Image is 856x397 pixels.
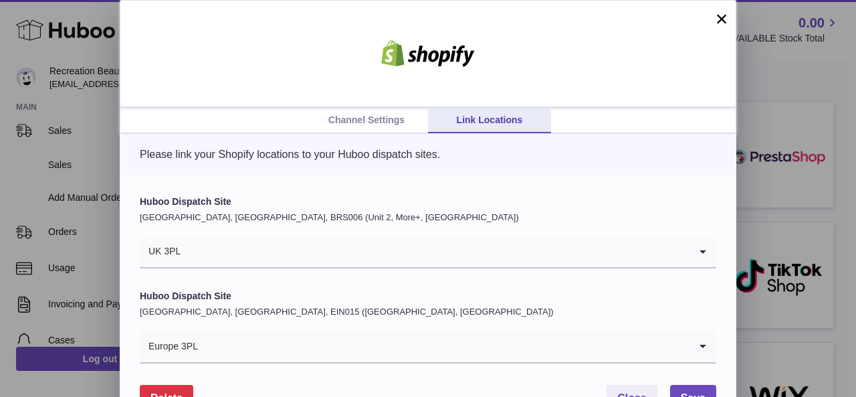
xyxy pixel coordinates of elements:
button: × [714,11,730,27]
div: Search for option [140,331,716,364]
a: Channel Settings [305,108,428,133]
p: Please link your Shopify locations to your Huboo dispatch sites. [140,147,716,162]
a: Link Locations [428,108,551,133]
img: shopify [371,40,485,67]
input: Search for option [181,236,689,267]
label: Huboo Dispatch Site [140,290,716,303]
span: UK 3PL [140,236,181,267]
input: Search for option [199,331,689,362]
div: Search for option [140,236,716,268]
p: [GEOGRAPHIC_DATA], [GEOGRAPHIC_DATA], EIN015 ([GEOGRAPHIC_DATA], [GEOGRAPHIC_DATA]) [140,306,716,318]
label: Huboo Dispatch Site [140,195,716,208]
p: [GEOGRAPHIC_DATA], [GEOGRAPHIC_DATA], BRS006 (Unit 2, More+, [GEOGRAPHIC_DATA]) [140,212,716,224]
span: Europe 3PL [140,331,199,362]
